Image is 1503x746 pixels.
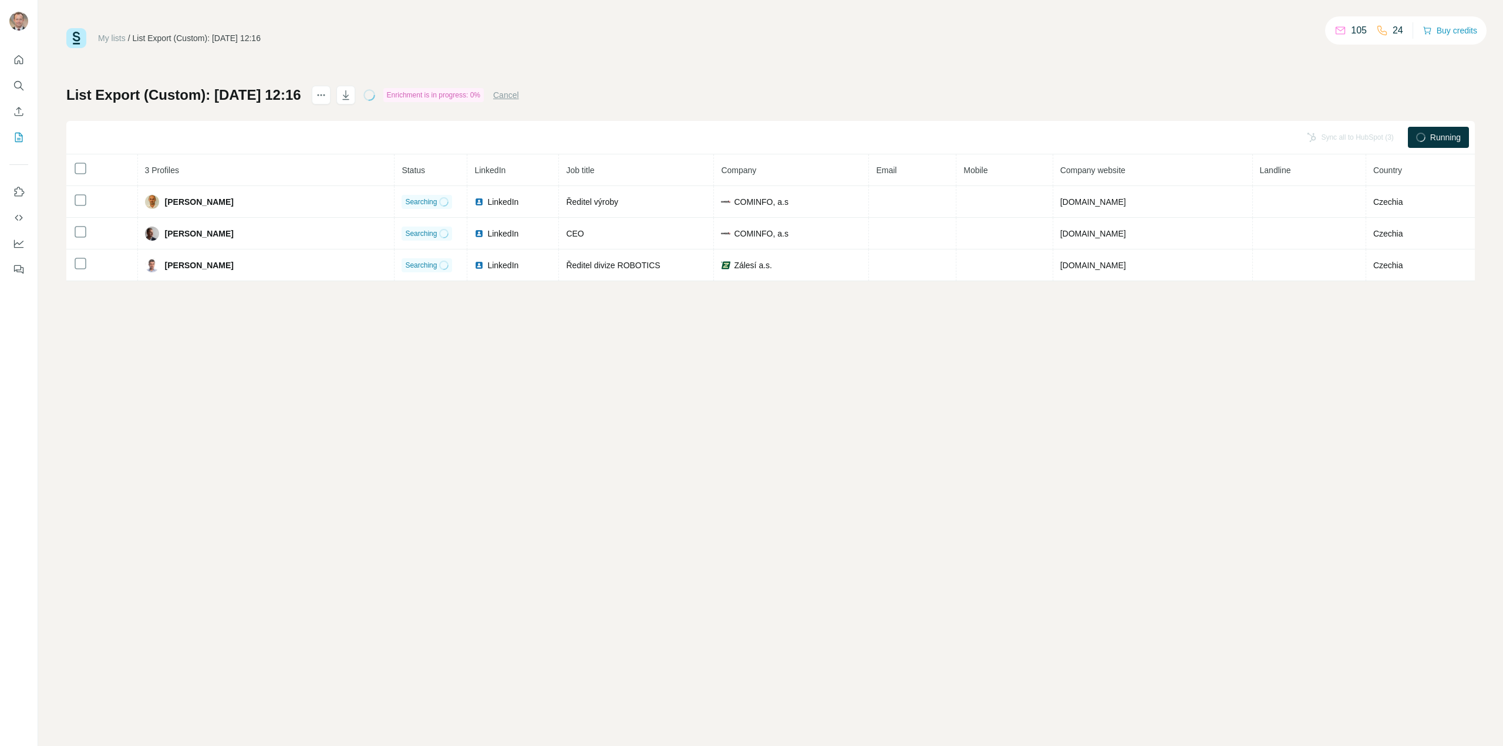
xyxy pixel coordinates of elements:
[66,86,301,104] h1: List Export (Custom): [DATE] 12:16
[1060,166,1125,175] span: Company website
[721,261,730,270] img: company-logo
[566,166,594,175] span: Job title
[405,197,437,207] span: Searching
[474,166,506,175] span: LinkedIn
[145,166,179,175] span: 3 Profiles
[312,86,331,104] button: actions
[1060,229,1126,238] span: [DOMAIN_NAME]
[145,195,159,209] img: Avatar
[383,88,484,102] div: Enrichment is in progress: 0%
[66,28,86,48] img: Surfe Logo
[9,181,28,202] button: Use Surfe on LinkedIn
[734,259,772,271] span: Zálesí a.s.
[128,32,130,44] li: /
[9,12,28,31] img: Avatar
[165,259,234,271] span: [PERSON_NAME]
[487,259,518,271] span: LinkedIn
[721,229,730,238] img: company-logo
[474,261,484,270] img: LinkedIn logo
[566,261,660,270] span: Ředitel divize ROBOTICS
[9,101,28,122] button: Enrich CSV
[402,166,425,175] span: Status
[1430,131,1461,143] span: Running
[1373,166,1402,175] span: Country
[1373,229,1403,238] span: Czechia
[566,229,584,238] span: CEO
[9,75,28,96] button: Search
[487,196,518,208] span: LinkedIn
[9,259,28,280] button: Feedback
[145,227,159,241] img: Avatar
[9,233,28,254] button: Dashboard
[566,197,618,207] span: Ředitel výroby
[474,229,484,238] img: LinkedIn logo
[963,166,988,175] span: Mobile
[1373,261,1403,270] span: Czechia
[1060,261,1126,270] span: [DOMAIN_NAME]
[1373,197,1403,207] span: Czechia
[734,228,788,239] span: COMINFO, a.s
[487,228,518,239] span: LinkedIn
[721,197,730,207] img: company-logo
[405,260,437,271] span: Searching
[1351,23,1367,38] p: 105
[1393,23,1403,38] p: 24
[9,127,28,148] button: My lists
[9,207,28,228] button: Use Surfe API
[165,228,234,239] span: [PERSON_NAME]
[876,166,897,175] span: Email
[1260,166,1291,175] span: Landline
[133,32,261,44] div: List Export (Custom): [DATE] 12:16
[145,258,159,272] img: Avatar
[1060,197,1126,207] span: [DOMAIN_NAME]
[734,196,788,208] span: COMINFO, a.s
[721,166,756,175] span: Company
[474,197,484,207] img: LinkedIn logo
[1423,22,1477,39] button: Buy credits
[98,33,126,43] a: My lists
[493,89,519,101] button: Cancel
[405,228,437,239] span: Searching
[9,49,28,70] button: Quick start
[165,196,234,208] span: [PERSON_NAME]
